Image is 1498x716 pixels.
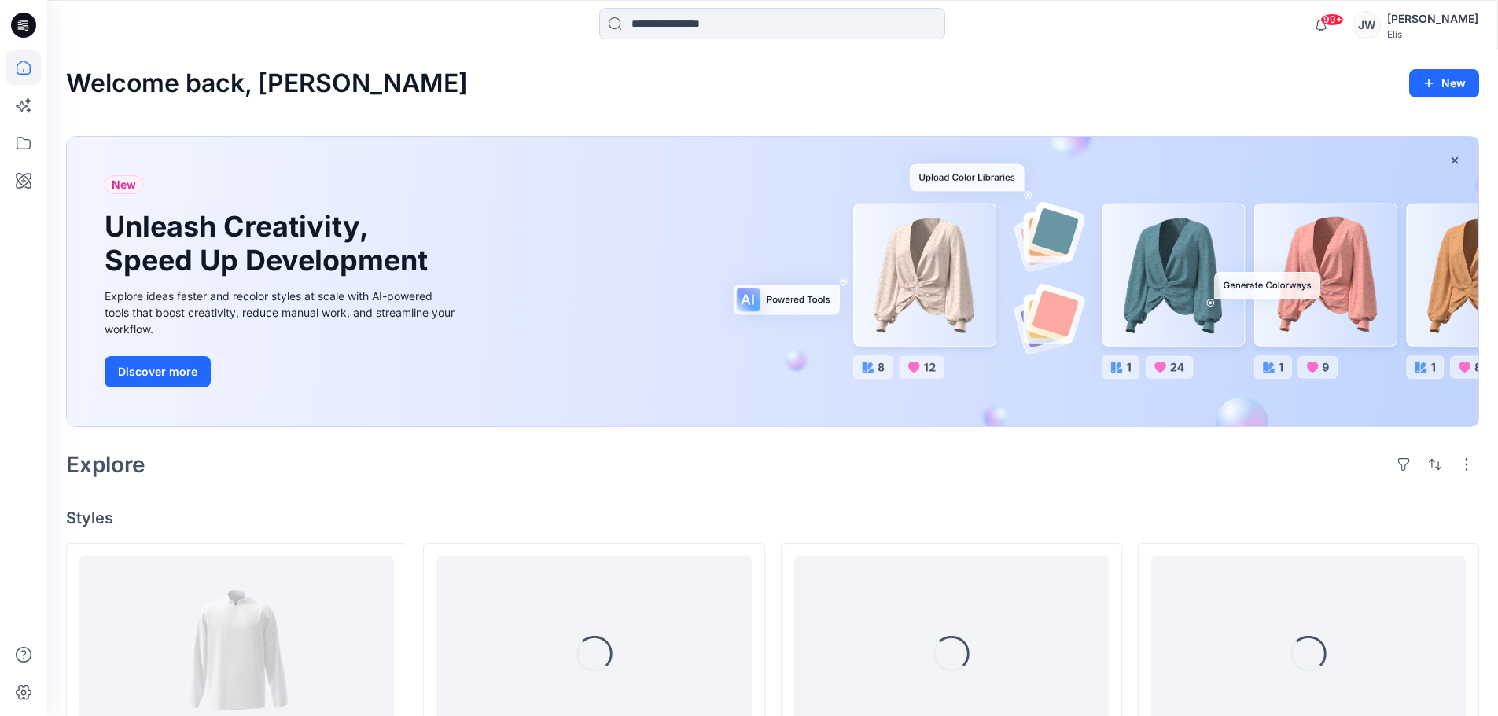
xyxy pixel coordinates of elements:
[112,175,136,194] span: New
[66,509,1479,527] h4: Styles
[1409,69,1479,97] button: New
[105,210,435,277] h1: Unleash Creativity, Speed Up Development
[66,452,145,477] h2: Explore
[105,356,211,387] button: Discover more
[1320,13,1344,26] span: 99+
[105,288,458,337] div: Explore ideas faster and recolor styles at scale with AI-powered tools that boost creativity, red...
[105,356,458,387] a: Discover more
[1353,11,1381,39] div: JW
[1387,28,1478,40] div: Elis
[1387,9,1478,28] div: [PERSON_NAME]
[66,69,468,98] h2: Welcome back, [PERSON_NAME]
